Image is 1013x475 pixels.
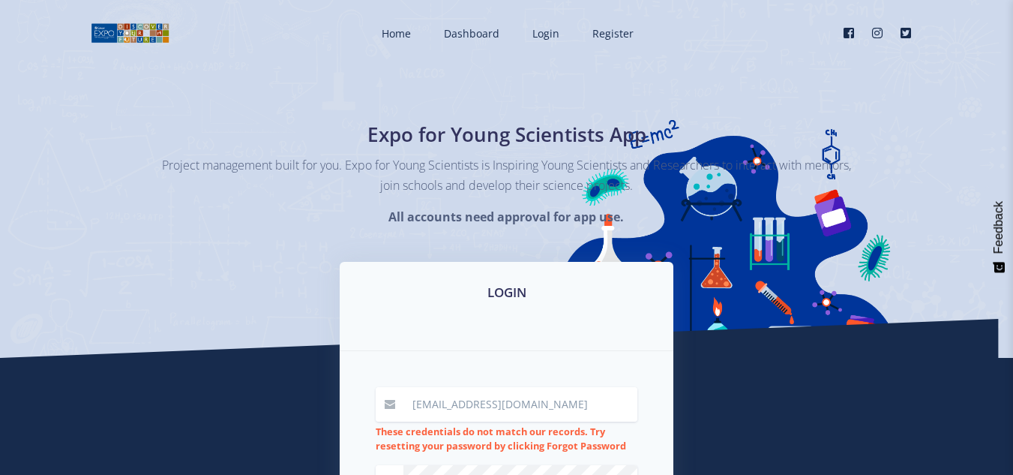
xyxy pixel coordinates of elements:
[376,425,626,452] strong: These credentials do not match our records. Try resetting your password by clicking Forgot Password
[992,201,1006,254] span: Feedback
[367,14,423,53] a: Home
[577,14,646,53] a: Register
[388,209,624,225] strong: All accounts need approval for app use.
[358,283,655,302] h3: LOGIN
[985,186,1013,288] button: Feedback - Show survey
[444,26,499,41] span: Dashboard
[162,155,852,196] p: Project management built for you. Expo for Young Scientists is Inspiring Young Scientists and Res...
[429,14,511,53] a: Dashboard
[91,22,169,44] img: logo01.png
[233,120,781,149] h1: Expo for Young Scientists App
[592,26,634,41] span: Register
[403,387,637,422] input: Email / User ID
[517,14,571,53] a: Login
[382,26,411,41] span: Home
[532,26,559,41] span: Login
